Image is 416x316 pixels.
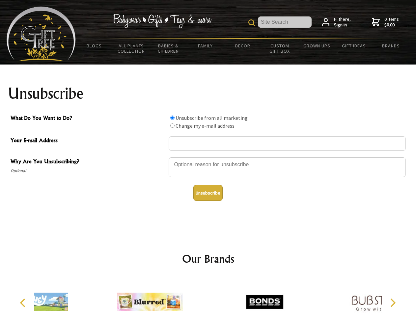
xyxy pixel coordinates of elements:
[176,122,235,129] label: Change my e-mail address
[322,16,351,28] a: Hi there,Sign in
[150,39,187,58] a: Babies & Children
[169,157,406,177] textarea: Why Are You Unsubscribing?
[8,86,408,101] h1: Unsubscribe
[193,185,223,201] button: Unsubscribe
[187,39,224,53] a: Family
[113,14,211,28] img: Babywear - Gifts - Toys & more
[11,157,165,167] span: Why Are You Unsubscribing?
[176,115,248,121] label: Unsubscribe from all marketing
[224,39,261,53] a: Decor
[113,39,150,58] a: All Plants Collection
[384,22,399,28] strong: $0.00
[11,167,165,175] span: Optional
[384,16,399,28] span: 0 items
[170,123,175,128] input: What Do You Want to Do?
[372,16,399,28] a: 0 items$0.00
[169,136,406,151] input: Your E-mail Address
[298,39,335,53] a: Grown Ups
[261,39,298,58] a: Custom Gift Box
[13,251,403,267] h2: Our Brands
[248,19,255,26] img: product search
[385,296,400,310] button: Next
[258,16,312,28] input: Site Search
[334,22,351,28] strong: Sign in
[11,114,165,123] span: What Do You Want to Do?
[11,136,165,146] span: Your E-mail Address
[335,39,373,53] a: Gift Ideas
[373,39,410,53] a: Brands
[334,16,351,28] span: Hi there,
[76,39,113,53] a: BLOGS
[16,296,31,310] button: Previous
[170,116,175,120] input: What Do You Want to Do?
[7,7,76,61] img: Babyware - Gifts - Toys and more...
